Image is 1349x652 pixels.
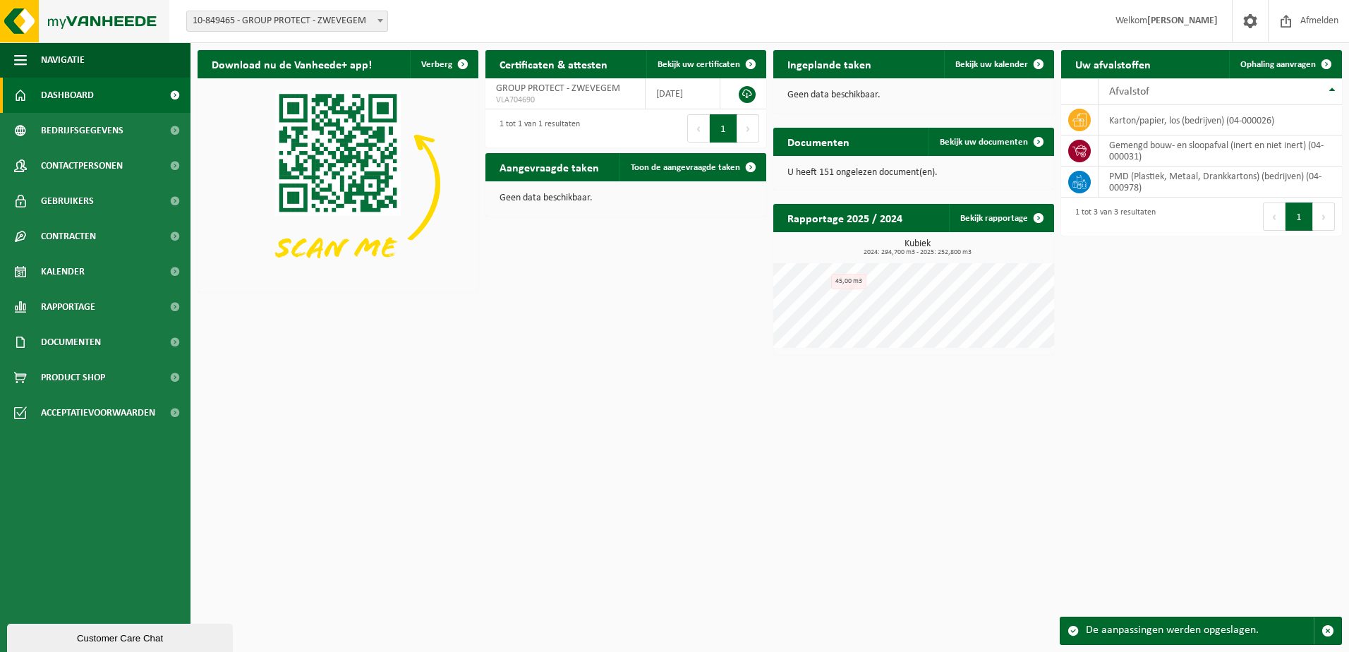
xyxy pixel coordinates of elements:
h3: Kubiek [780,239,1054,256]
span: Afvalstof [1109,86,1149,97]
td: PMD (Plastiek, Metaal, Drankkartons) (bedrijven) (04-000978) [1099,167,1342,198]
a: Bekijk uw kalender [944,50,1053,78]
td: karton/papier, los (bedrijven) (04-000026) [1099,105,1342,135]
span: Product Shop [41,360,105,395]
span: 10-849465 - GROUP PROTECT - ZWEVEGEM [187,11,387,31]
div: 45,00 m3 [831,274,866,289]
h2: Rapportage 2025 / 2024 [773,204,917,231]
span: Navigatie [41,42,85,78]
a: Ophaling aanvragen [1229,50,1341,78]
span: Kalender [41,254,85,289]
span: Dashboard [41,78,94,113]
span: Bekijk uw certificaten [658,60,740,69]
span: Bekijk uw documenten [940,138,1028,147]
a: Bekijk uw documenten [928,128,1053,156]
span: Toon de aangevraagde taken [631,163,740,172]
p: Geen data beschikbaar. [500,193,752,203]
span: GROUP PROTECT - ZWEVEGEM [496,83,620,94]
span: Bekijk uw kalender [955,60,1028,69]
h2: Download nu de Vanheede+ app! [198,50,386,78]
div: 1 tot 3 van 3 resultaten [1068,201,1156,232]
span: Rapportage [41,289,95,325]
span: Ophaling aanvragen [1240,60,1316,69]
button: 1 [710,114,737,143]
p: U heeft 151 ongelezen document(en). [787,168,1040,178]
a: Toon de aangevraagde taken [619,153,765,181]
img: Download de VHEPlus App [198,78,478,289]
span: 2024: 294,700 m3 - 2025: 252,800 m3 [780,249,1054,256]
a: Bekijk uw certificaten [646,50,765,78]
div: 1 tot 1 van 1 resultaten [492,113,580,144]
button: Next [1313,203,1335,231]
h2: Aangevraagde taken [485,153,613,181]
button: Previous [687,114,710,143]
strong: [PERSON_NAME] [1147,16,1218,26]
button: Next [737,114,759,143]
p: Geen data beschikbaar. [787,90,1040,100]
a: Bekijk rapportage [949,204,1053,232]
button: 1 [1286,203,1313,231]
button: Previous [1263,203,1286,231]
span: 10-849465 - GROUP PROTECT - ZWEVEGEM [186,11,388,32]
span: VLA704690 [496,95,634,106]
span: Gebruikers [41,183,94,219]
td: gemengd bouw- en sloopafval (inert en niet inert) (04-000031) [1099,135,1342,167]
div: De aanpassingen werden opgeslagen. [1086,617,1314,644]
h2: Uw afvalstoffen [1061,50,1165,78]
button: Verberg [410,50,477,78]
span: Documenten [41,325,101,360]
span: Contracten [41,219,96,254]
span: Contactpersonen [41,148,123,183]
span: Acceptatievoorwaarden [41,395,155,430]
td: [DATE] [646,78,720,109]
span: Verberg [421,60,452,69]
span: Bedrijfsgegevens [41,113,123,148]
h2: Documenten [773,128,864,155]
h2: Ingeplande taken [773,50,885,78]
iframe: chat widget [7,621,236,652]
h2: Certificaten & attesten [485,50,622,78]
